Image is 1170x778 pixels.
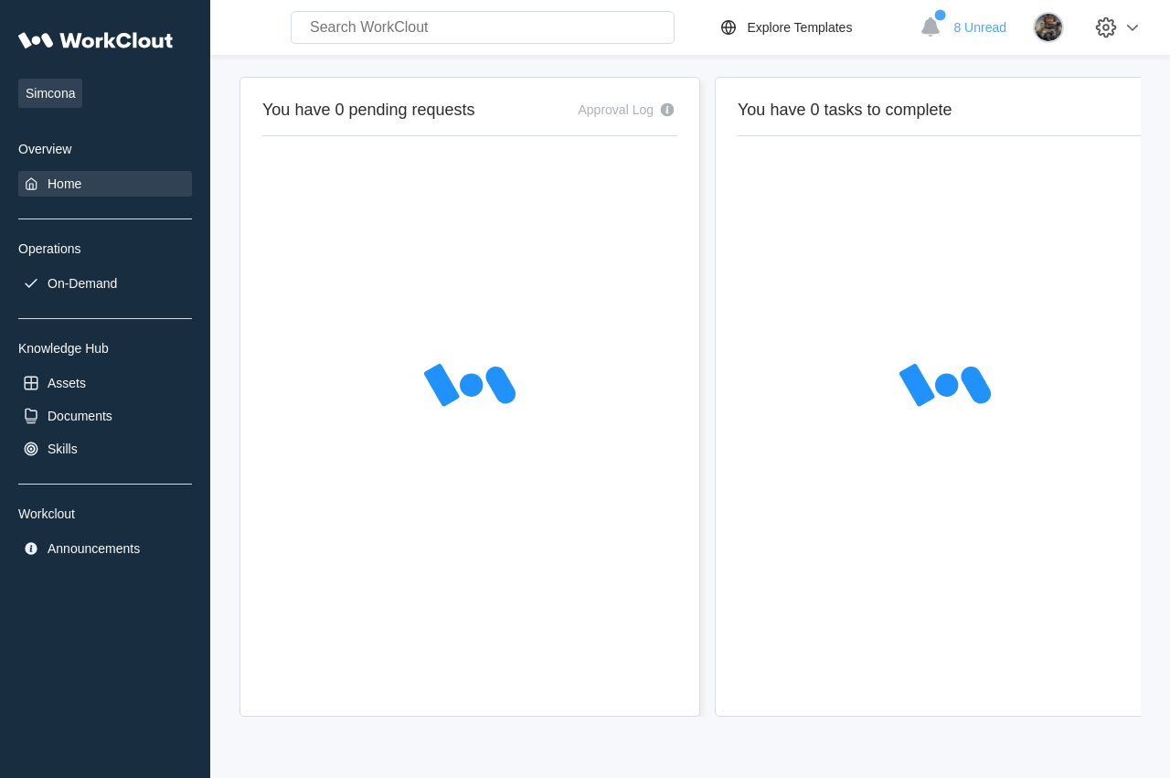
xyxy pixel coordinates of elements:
[18,241,192,256] div: Operations
[953,20,1006,35] span: 8 Unread
[18,79,82,108] span: Simcona
[18,370,192,396] a: Assets
[738,100,1153,121] h2: You have 0 tasks to complete
[18,536,192,561] a: Announcements
[291,11,675,44] input: Search WorkClout
[18,506,192,521] div: Workclout
[578,102,654,117] div: Approval Log
[48,376,86,390] div: Assets
[48,409,112,423] div: Documents
[1033,12,1064,43] img: Screenshot_20240209_180043_Facebook_resized2.jpg
[718,16,910,38] a: Explore Templates
[18,271,192,296] a: On-Demand
[18,403,192,429] a: Documents
[48,442,78,456] div: Skills
[18,436,192,462] a: Skills
[18,171,192,197] a: Home
[48,176,81,191] div: Home
[262,100,475,121] h2: You have 0 pending requests
[747,20,852,35] div: Explore Templates
[18,142,192,156] div: Overview
[48,541,140,556] div: Announcements
[48,276,117,291] div: On-Demand
[18,341,192,356] div: Knowledge Hub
